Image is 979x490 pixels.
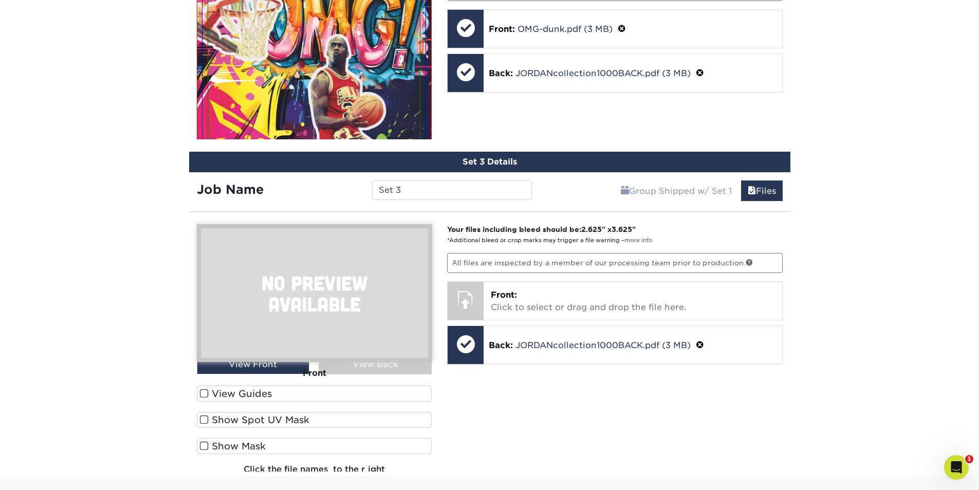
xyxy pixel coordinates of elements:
iframe: Google Customer Reviews [3,459,87,486]
span: Front: [489,24,515,34]
span: Back: [489,68,513,78]
label: Show Mask [197,438,432,454]
a: JORDANcollection1000BACK.pdf (3 MB) [515,68,691,78]
span: 1 [965,455,973,463]
span: shipping [621,186,629,196]
p: Click to select or drag and drop the file here. [491,289,775,314]
a: Files [741,180,783,201]
a: OMG-dunk.pdf (3 MB) [518,24,613,34]
span: 3.625 [612,225,632,233]
label: Show Spot UV Mask [197,412,432,428]
a: more info [624,237,652,244]
strong: Job Name [197,182,264,197]
div: Front [197,361,432,384]
span: Front: [491,290,517,300]
iframe: Intercom live chat [944,455,969,480]
span: 2.625 [581,225,602,233]
span: files [748,186,756,196]
a: JORDANcollection1000BACK.pdf (3 MB) [515,340,691,350]
a: Group Shipped w/ Set 1 [614,180,738,201]
input: Enter a job name [372,180,532,200]
p: All files are inspected by a member of our processing team prior to production. [447,253,783,273]
small: *Additional bleed or crop marks may trigger a file warning – [447,237,652,244]
span: Back: [489,340,513,350]
div: Set 3 Details [189,152,790,172]
strong: Your files including bleed should be: " x " [447,225,636,233]
label: View Guides [197,386,432,402]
